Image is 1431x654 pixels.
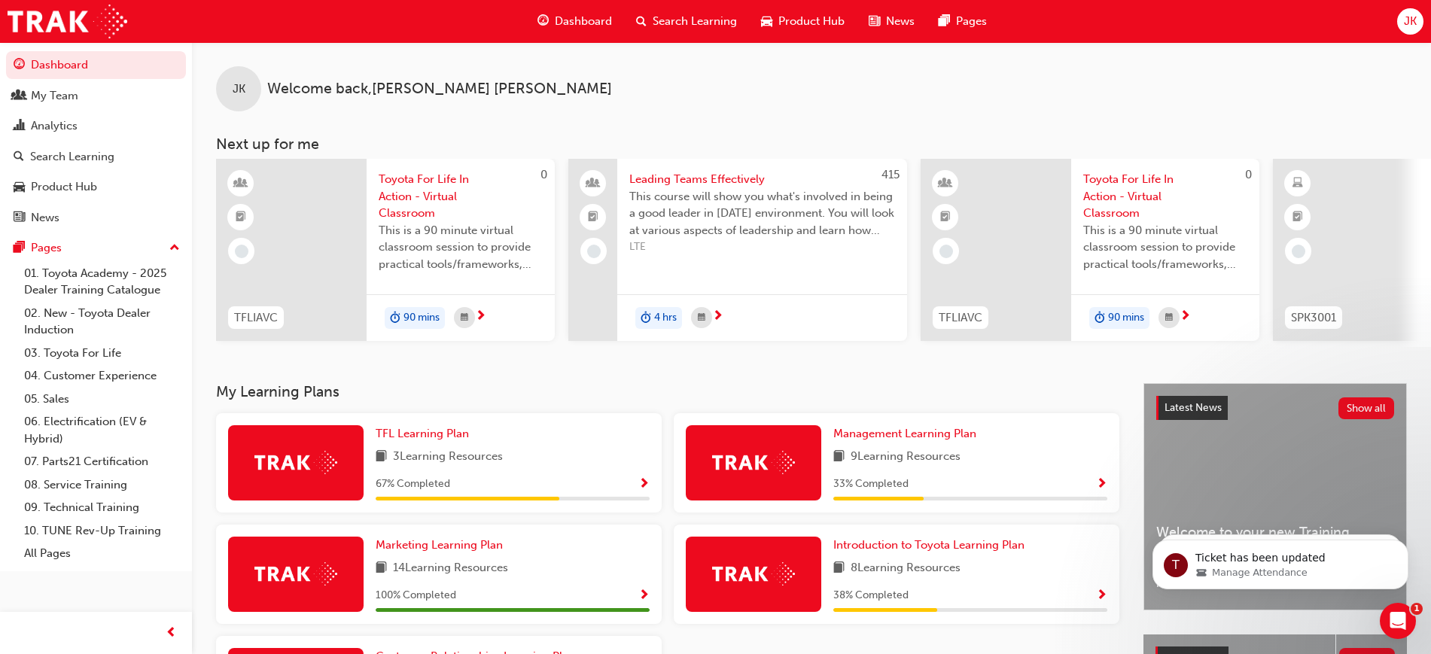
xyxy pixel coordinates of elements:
span: people-icon [588,174,598,193]
span: 90 mins [1108,309,1144,327]
span: learningRecordVerb_NONE-icon [939,245,953,258]
span: 3 Learning Resources [393,448,503,467]
a: 02. New - Toyota Dealer Induction [18,302,186,342]
button: Show Progress [638,586,650,605]
span: booktick-icon [1292,208,1303,227]
button: Show Progress [1096,586,1107,605]
span: next-icon [712,310,723,324]
a: 10. TUNE Rev-Up Training [18,519,186,543]
span: This is a 90 minute virtual classroom session to provide practical tools/frameworks, behaviours a... [379,222,543,273]
a: Search Learning [6,143,186,171]
span: SPK3001 [1291,309,1336,327]
span: 1 [1411,603,1423,615]
a: Dashboard [6,51,186,79]
a: 01. Toyota Academy - 2025 Dealer Training Catalogue [18,262,186,302]
img: Trak [712,451,795,474]
span: Show Progress [1096,478,1107,491]
img: Trak [254,562,337,586]
span: JK [233,81,245,98]
span: duration-icon [1095,309,1105,328]
img: Trak [254,451,337,474]
span: 9 Learning Resources [851,448,961,467]
a: 415Leading Teams EffectivelyThis course will show you what's involved in being a good leader in [... [568,159,907,341]
span: 8 Learning Resources [851,559,961,578]
span: Pages [956,13,987,30]
span: 90 mins [403,309,440,327]
span: News [886,13,915,30]
a: 07. Parts21 Certification [18,450,186,473]
button: Pages [6,234,186,262]
span: 415 [881,168,900,181]
span: This course will show you what's involved in being a good leader in [DATE] environment. You will ... [629,188,895,239]
a: pages-iconPages [927,6,999,37]
span: book-icon [833,448,845,467]
span: 38 % Completed [833,587,909,604]
button: JK [1397,8,1423,35]
span: 33 % Completed [833,476,909,493]
span: 100 % Completed [376,587,456,604]
span: book-icon [833,559,845,578]
span: duration-icon [390,309,400,328]
span: calendar-icon [1165,309,1173,327]
span: people-icon [14,90,25,103]
span: up-icon [169,239,180,258]
button: DashboardMy TeamAnalyticsSearch LearningProduct HubNews [6,48,186,234]
img: Trak [712,562,795,586]
h3: Next up for me [192,135,1431,153]
a: Introduction to Toyota Learning Plan [833,537,1031,554]
span: next-icon [475,310,486,324]
div: Pages [31,239,62,257]
a: My Team [6,82,186,110]
span: Introduction to Toyota Learning Plan [833,538,1025,552]
div: Product Hub [31,178,97,196]
span: learningResourceType_INSTRUCTOR_LED-icon [940,174,951,193]
a: Analytics [6,112,186,140]
span: book-icon [376,448,387,467]
span: learningResourceType_ELEARNING-icon [1292,174,1303,193]
span: Dashboard [555,13,612,30]
span: Leading Teams Effectively [629,171,895,188]
button: Show Progress [1096,475,1107,494]
span: chart-icon [14,120,25,133]
div: Search Learning [30,148,114,166]
a: 04. Customer Experience [18,364,186,388]
span: pages-icon [14,242,25,255]
span: Show Progress [1096,589,1107,603]
div: Analytics [31,117,78,135]
span: booktick-icon [588,208,598,227]
span: Search Learning [653,13,737,30]
span: This is a 90 minute virtual classroom session to provide practical tools/frameworks, behaviours a... [1083,222,1247,273]
a: All Pages [18,542,186,565]
span: Product Hub [778,13,845,30]
a: Product Hub [6,173,186,201]
span: car-icon [761,12,772,31]
span: prev-icon [166,624,177,643]
span: 14 Learning Resources [393,559,508,578]
a: guage-iconDashboard [525,6,624,37]
button: Show all [1338,397,1395,419]
a: News [6,204,186,232]
span: 4 hrs [654,309,677,327]
a: 09. Technical Training [18,496,186,519]
a: 03. Toyota For Life [18,342,186,365]
div: My Team [31,87,78,105]
a: Trak [8,5,127,38]
span: booktick-icon [940,208,951,227]
span: calendar-icon [698,309,705,327]
span: Show Progress [638,589,650,603]
a: 08. Service Training [18,473,186,497]
a: Marketing Learning Plan [376,537,509,554]
iframe: Intercom live chat [1380,603,1416,639]
span: guage-icon [537,12,549,31]
span: search-icon [14,151,24,164]
span: learningResourceType_INSTRUCTOR_LED-icon [236,174,246,193]
a: Latest NewsShow all [1156,396,1394,420]
span: search-icon [636,12,647,31]
span: learningRecordVerb_NONE-icon [235,245,248,258]
span: news-icon [14,211,25,225]
span: 0 [1245,168,1252,181]
span: 67 % Completed [376,476,450,493]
